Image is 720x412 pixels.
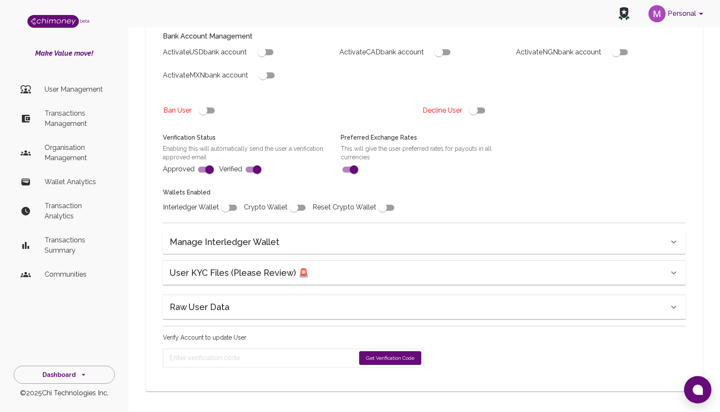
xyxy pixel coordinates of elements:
h6: Activate MXN bank account [163,69,248,81]
p: Wallet Analytics [45,177,108,187]
div: Interledger Wallet Crypto Wallet Reset Crypto Wallet [153,178,419,216]
p: Transaction Analytics [45,201,108,221]
p: Enabling this will automatically send the user a verification approved email [163,144,330,161]
p: Organisation Management [45,143,108,163]
h6: Raw User Data [170,300,229,314]
h6: Wallets Enabled [163,188,419,197]
h6: User KYC Files (Please Review) 🚨 [170,266,309,280]
h6: Manage Interledger Wallet [170,235,279,249]
p: User Management [45,84,108,95]
span: beta [80,18,90,24]
input: Enter verification code [169,351,355,365]
h6: Activate USD bank account [163,46,247,58]
button: Dashboard [14,366,115,384]
p: Verify Account to update User [163,333,424,342]
h6: Verification Status [163,133,330,143]
h6: Activate CAD bank account [339,46,424,58]
img: Logo [27,15,79,28]
p: Transactions Management [45,108,108,129]
p: Bank Account Management [163,31,686,42]
h6: Preferred Exchange Rates [341,133,508,143]
p: Communities [45,269,108,280]
div: User KYC Files (Please Review) 🚨 [163,261,686,285]
div: Manage Interledger Wallet [163,230,686,254]
div: Approved Verified [153,123,330,178]
h6: Activate NGN bank account [516,46,601,58]
button: account of current user [645,3,710,25]
div: Raw User Data [163,295,686,319]
button: Open chat window [684,376,711,403]
img: avatar [648,5,666,22]
p: This will give the user preferred rates for payouts in all currencies [341,144,508,161]
p: Transactions Summary [45,235,108,256]
p: Decline User [423,105,462,116]
p: Ban User [163,105,192,116]
button: Get Verification Code [359,351,421,365]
